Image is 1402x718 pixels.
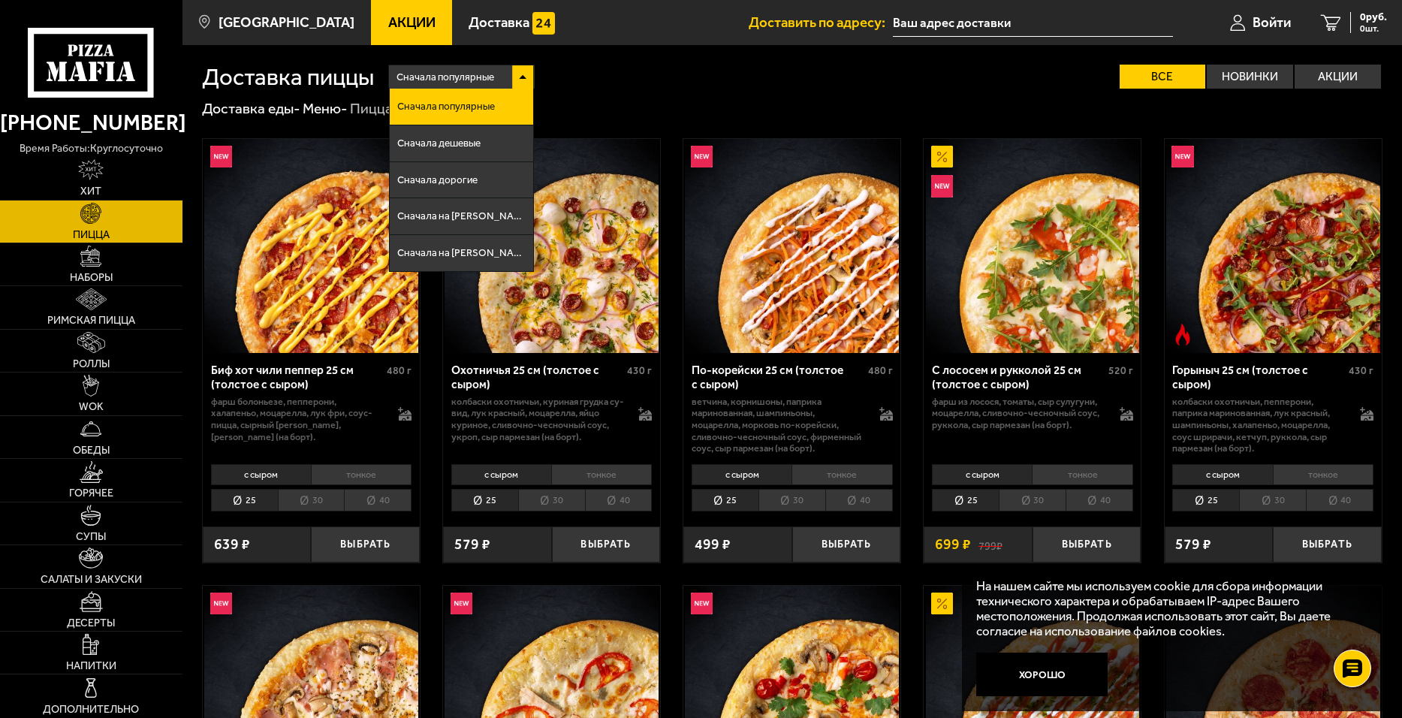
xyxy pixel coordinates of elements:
[443,139,660,353] a: НовинкаОхотничья 25 см (толстое с сыром)
[893,9,1173,37] input: Ваш адрес доставки
[350,99,393,118] div: Пицца
[1166,139,1380,353] img: Горыныч 25 см (толстое с сыром)
[451,364,624,391] div: Охотничья 25 см (толстое с сыром)
[931,146,953,167] img: Акционный
[518,489,585,512] li: 30
[791,464,892,485] li: тонкое
[211,464,311,485] li: с сыром
[868,364,893,377] span: 480 г
[695,537,731,551] span: 499 ₽
[344,489,412,512] li: 40
[451,593,472,614] img: Новинка
[825,489,893,512] li: 40
[204,139,418,353] img: Биф хот чили пеппер 25 см (толстое с сыром)
[202,100,300,117] a: Доставка еды-
[79,402,104,412] span: WOK
[41,575,142,585] span: Салаты и закуски
[691,593,713,614] img: Новинка
[202,65,374,89] h1: Доставка пиццы
[214,537,250,551] span: 639 ₽
[70,273,113,283] span: Наборы
[926,139,1140,353] img: С лососем и рукколой 25 см (толстое с сыром)
[551,464,652,485] li: тонкое
[1239,489,1306,512] li: 30
[932,364,1105,391] div: С лососем и рукколой 25 см (толстое с сыром)
[932,396,1105,431] p: фарш из лосося, томаты, сыр сулугуни, моцарелла, сливочно-чесночный соус, руккола, сыр пармезан (...
[931,175,953,197] img: Новинка
[976,578,1358,639] p: На нашем сайте мы используем cookie для сбора информации технического характера и обрабатываем IP...
[1171,146,1193,167] img: Новинка
[1273,526,1382,563] button: Выбрать
[311,526,420,563] button: Выбрать
[73,359,110,370] span: Роллы
[1360,24,1387,33] span: 0 шт.
[210,146,232,167] img: Новинка
[454,537,490,551] span: 579 ₽
[1171,324,1193,345] img: Острое блюдо
[1207,65,1293,89] label: Новинки
[932,464,1032,485] li: с сыром
[211,489,278,512] li: 25
[388,16,436,30] span: Акции
[80,186,101,197] span: Хит
[1175,537,1211,551] span: 579 ₽
[585,489,653,512] li: 40
[66,661,116,671] span: Напитки
[691,146,713,167] img: Новинка
[67,618,115,629] span: Десерты
[451,489,518,512] li: 25
[627,364,652,377] span: 430 г
[552,526,661,563] button: Выбрать
[683,139,900,353] a: НовинкаПо-корейски 25 см (толстое с сыром)
[210,593,232,614] img: Новинка
[976,653,1108,696] button: Хорошо
[211,364,384,391] div: Биф хот чили пеппер 25 см (толстое с сыром)
[1033,526,1141,563] button: Выбрать
[1165,139,1382,353] a: НовинкаОстрое блюдоГорыныч 25 см (толстое с сыром)
[1253,16,1291,30] span: Войти
[1066,489,1133,512] li: 40
[1306,489,1373,512] li: 40
[1349,364,1373,377] span: 430 г
[999,489,1066,512] li: 30
[73,445,110,456] span: Обеды
[532,12,554,34] img: 15daf4d41897b9f0e9f617042186c801.svg
[397,101,495,112] span: Сначала популярные
[1172,396,1345,454] p: колбаски Охотничьи, пепперони, паприка маринованная, лук красный, шампиньоны, халапеньо, моцарелл...
[1172,364,1345,391] div: Горыныч 25 см (толстое с сыром)
[749,16,893,30] span: Доставить по адресу:
[1273,464,1373,485] li: тонкое
[692,489,758,512] li: 25
[397,138,481,149] span: Сначала дешевые
[1120,65,1206,89] label: Все
[451,396,624,442] p: колбаски охотничьи, куриная грудка су-вид, лук красный, моцарелла, яйцо куриное, сливочно-чесночн...
[311,464,412,485] li: тонкое
[1172,464,1272,485] li: с сыром
[211,396,384,442] p: фарш болоньезе, пепперони, халапеньо, моцарелла, лук фри, соус-пицца, сырный [PERSON_NAME], [PERS...
[685,139,899,353] img: По-корейски 25 см (толстое с сыром)
[692,364,864,391] div: По-корейски 25 см (толстое с сыром)
[69,488,113,499] span: Горячее
[758,489,825,512] li: 30
[978,537,1003,551] s: 799 ₽
[47,315,135,326] span: Римская пицца
[397,175,478,186] span: Сначала дорогие
[397,211,526,222] span: Сначала на [PERSON_NAME]
[397,248,526,258] span: Сначала на [PERSON_NAME]
[73,230,110,240] span: Пицца
[1360,12,1387,23] span: 0 руб.
[931,593,953,614] img: Акционный
[387,364,412,377] span: 480 г
[692,396,864,454] p: ветчина, корнишоны, паприка маринованная, шампиньоны, моцарелла, морковь по-корейски, сливочно-че...
[935,537,971,551] span: 699 ₽
[278,489,345,512] li: 30
[451,464,551,485] li: с сыром
[445,139,659,353] img: Охотничья 25 см (толстое с сыром)
[469,16,529,30] span: Доставка
[792,526,901,563] button: Выбрать
[932,489,999,512] li: 25
[203,139,420,353] a: НовинкаБиф хот чили пеппер 25 см (толстое с сыром)
[76,532,106,542] span: Супы
[1032,464,1132,485] li: тонкое
[1172,489,1239,512] li: 25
